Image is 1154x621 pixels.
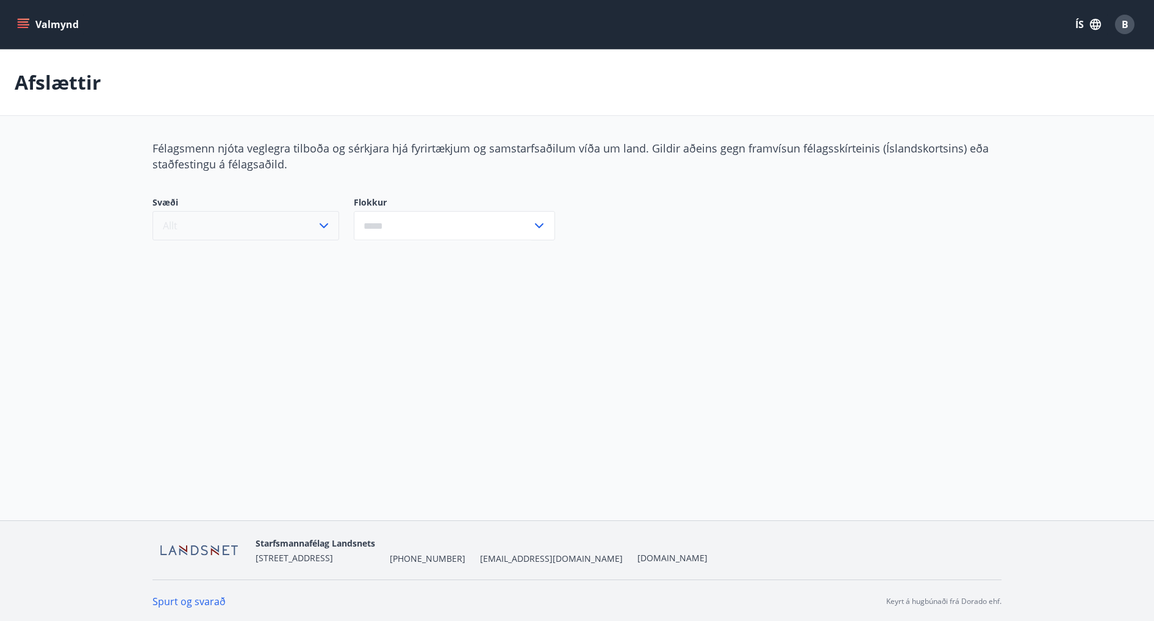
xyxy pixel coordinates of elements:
[152,537,246,564] img: F8tEiQha8Un3Ar3CAbbmu1gOVkZAt1bcWyF3CjFc.png
[163,219,177,232] span: Allt
[152,595,226,608] a: Spurt og svarað
[480,553,623,565] span: [EMAIL_ADDRESS][DOMAIN_NAME]
[637,552,708,564] a: [DOMAIN_NAME]
[152,141,989,171] span: Félagsmenn njóta veglegra tilboða og sérkjara hjá fyrirtækjum og samstarfsaðilum víða um land. Gi...
[354,196,555,209] label: Flokkur
[152,196,339,211] span: Svæði
[390,553,465,565] span: [PHONE_NUMBER]
[15,13,84,35] button: menu
[1122,18,1128,31] span: B
[152,211,339,240] button: Allt
[886,596,1002,607] p: Keyrt á hugbúnaði frá Dorado ehf.
[15,69,101,96] p: Afslættir
[256,537,375,549] span: Starfsmannafélag Landsnets
[1110,10,1139,39] button: B
[256,552,333,564] span: [STREET_ADDRESS]
[1069,13,1108,35] button: ÍS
